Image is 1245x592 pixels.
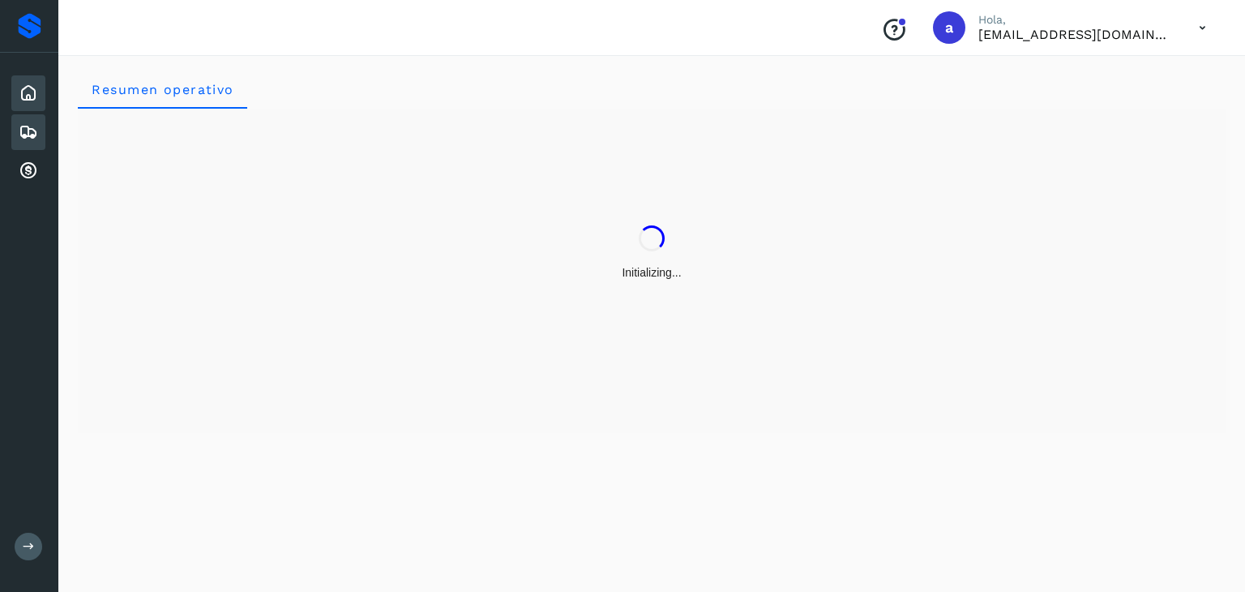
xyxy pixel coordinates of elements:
div: Inicio [11,75,45,111]
span: Resumen operativo [91,82,234,97]
p: aux.facturacion@atpilot.mx [978,27,1173,42]
div: Embarques [11,114,45,150]
p: Hola, [978,13,1173,27]
div: Cuentas por cobrar [11,153,45,189]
